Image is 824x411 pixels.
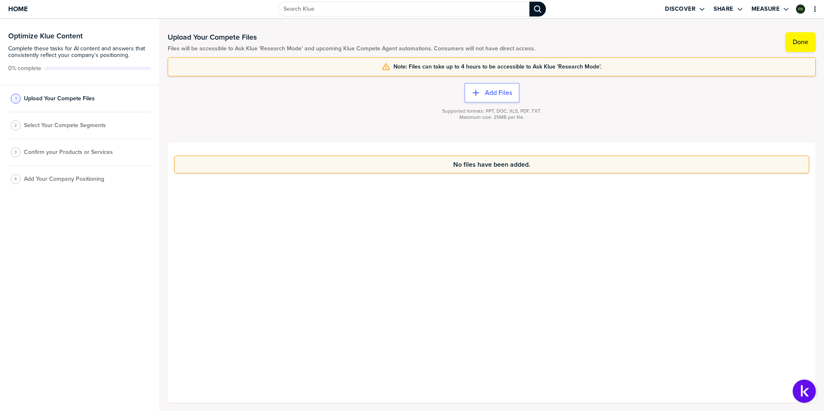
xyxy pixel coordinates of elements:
[751,5,780,13] label: Measure
[24,95,95,102] span: Upload Your Compete Files
[714,5,733,13] label: Share
[785,32,816,52] button: Done
[464,83,520,103] button: Add Files
[14,176,17,182] span: 4
[442,108,541,114] span: Supported formats: PPT, DOC, XLS, PDF, TXT.
[793,38,808,46] label: Done
[8,65,41,72] span: Active
[8,45,151,59] span: Complete these tasks for AI content and answers that consistently reflect your company’s position...
[168,32,535,42] h1: Upload Your Compete Files
[665,5,695,13] label: Discover
[453,161,530,168] span: No files have been added.
[278,2,530,17] input: Search Klue
[8,32,151,40] h3: Optimize Klue Content
[24,149,113,156] span: Confirm your Products or Services
[485,89,512,97] label: Add Files
[14,149,17,155] span: 3
[797,5,804,13] img: f063ba63e8ddda9fa34abeef32c5c22c-sml.png
[796,5,805,14] div: Fabiano Rocha
[529,2,546,17] div: Search Klue
[459,114,524,120] span: Maximum size: 25MB per file.
[8,5,28,12] span: Home
[795,4,806,14] a: Edit Profile
[393,64,602,70] span: Note: Files can take up to 4 hours to be accessible to Ask Klue 'Research Mode'.
[15,95,16,102] span: 1
[24,122,106,129] span: Select Your Compete Segments
[168,45,535,52] span: Files will be accessible to Ask Klue 'Research Mode' and upcoming Klue Compete Agent automations....
[793,380,816,403] button: Open Support Center
[24,176,104,182] span: Add Your Company Positioning
[14,122,17,128] span: 2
